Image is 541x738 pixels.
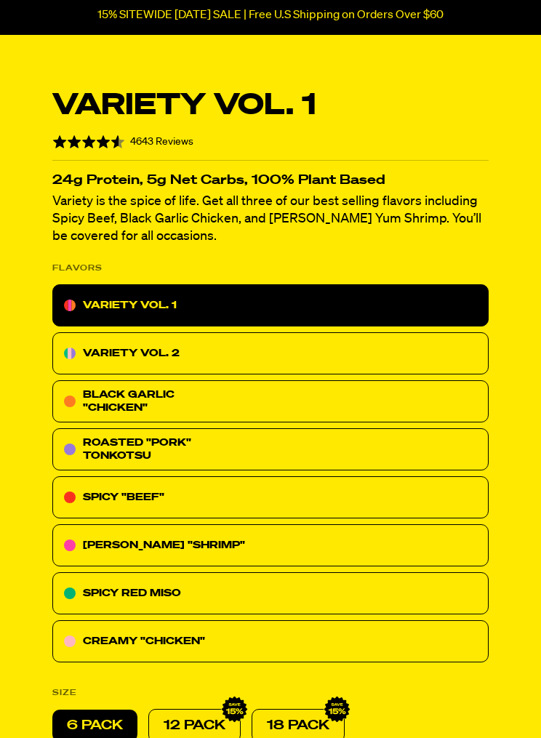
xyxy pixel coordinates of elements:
[130,137,193,147] span: 4643 Reviews
[64,492,76,503] img: 7abd0c97-spicy-beef.svg
[64,540,76,551] img: 0be15cd5-tom-youm-shrimp.svg
[52,428,489,470] div: ROASTED "PORK" TONKOTSU
[64,300,76,311] img: icon-variety-vol-1.svg
[52,260,103,277] p: FLAVORS
[83,585,181,602] p: SPICY RED MISO
[83,537,245,554] p: [PERSON_NAME] "SHRIMP"
[52,195,481,243] span: Variety is the spice of life. Get all three of our best selling flavors including Spicy Beef, Bla...
[52,572,489,614] div: SPICY RED MISO
[52,524,489,566] div: [PERSON_NAME] "SHRIMP"
[267,717,329,734] p: 18 PACK
[52,476,489,518] div: SPICY "BEEF"
[83,438,191,461] span: ROASTED "PORK" TONKOTSU
[52,89,316,124] p: Variety Vol. 1
[64,348,76,359] img: icon-variety-vol2.svg
[64,635,76,647] img: c10dfa8e-creamy-chicken.svg
[97,9,444,22] p: 15% SITEWIDE [DATE] SALE | Free U.S Shipping on Orders Over $60
[64,444,76,455] img: 57ed4456-roasted-pork-tonkotsu.svg
[52,684,77,702] p: SIZE
[83,390,175,413] span: BLACK GARLIC "CHICKEN"
[52,284,489,326] div: VARIETY VOL. 1
[64,396,76,407] img: icon-black-garlic-chicken.svg
[64,587,76,599] img: fc2c7a02-spicy-red-miso.svg
[83,297,177,314] p: VARIETY VOL. 1
[83,489,164,506] p: SPICY "BEEF"
[52,332,489,374] div: VARIETY VOL. 2
[52,175,489,185] p: 24g Protein, 5g Net Carbs, 100% Plant Based
[83,345,180,362] p: VARIETY VOL. 2
[83,633,205,650] p: CREAMY "CHICKEN"
[164,717,225,734] p: 12 PACK
[67,717,123,734] p: 6 PACK
[52,620,489,662] div: CREAMY "CHICKEN"
[52,380,489,422] div: BLACK GARLIC "CHICKEN"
